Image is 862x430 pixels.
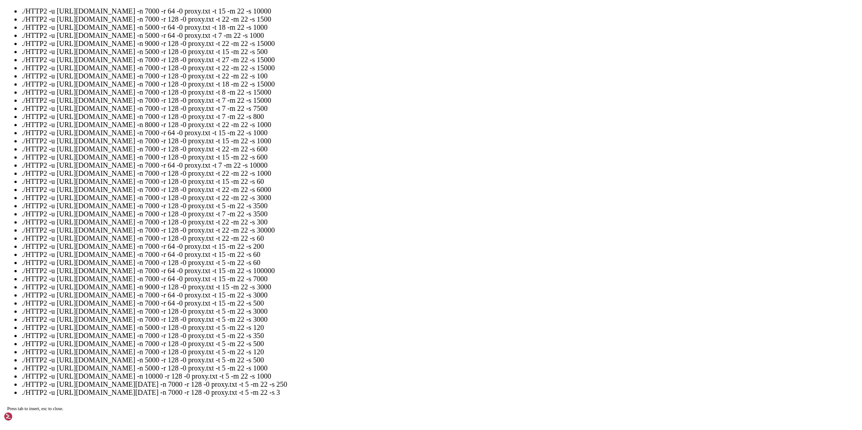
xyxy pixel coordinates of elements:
x-row: * Documentation: [URL][DOMAIN_NAME] [4,19,745,27]
li: ./HTTP2 -u [URL][DOMAIN_NAME] -n 7000 -r 128 -0 proxy.txt -t 7 -m 22 -s 800 [22,113,858,121]
li: ./HTTP2 -u [URL][DOMAIN_NAME] -n 7000 -r 128 -0 proxy.txt -t 27 -m 22 -s 15000 [22,56,858,64]
x-row: 10 of these updates are standard security updates. [4,165,745,172]
li: ./HTTP2 -u [URL][DOMAIN_NAME] -n 7000 -r 64 -0 proxy.txt -t 15 -m 22 -s 1000 [22,129,858,137]
li: ./HTTP2 -u [URL][DOMAIN_NAME] -n 7000 -r 128 -0 proxy.txt -t 22 -m 22 -s 60 [22,234,858,242]
x-row: Enable ESM Apps to receive additional future security updates. [4,188,745,195]
x-row: * Strictly confined Kubernetes makes edge and IoT secure. Learn how MicroK8s [4,103,745,111]
x-row: Last login: [DATE] from [TECHNICAL_ID] [4,218,745,226]
x-row: Memory usage: 1% IPv4 address for ens3: [TECHNICAL_ID] [4,80,745,88]
li: ./HTTP2 -u [URL][DOMAIN_NAME] -n 7000 -r 64 -0 proxy.txt -t 15 -m 22 -s 500 [22,299,858,307]
li: ./HTTP2 -u [URL][DOMAIN_NAME] -n 7000 -r 128 -0 proxy.txt -t 5 -m 22 -s 3000 [22,307,858,316]
li: ./HTTP2 -u [URL][DOMAIN_NAME] -n 7000 -r 128 -0 proxy.txt -t 22 -m 22 -s 600 [22,145,858,153]
li: ./HTTP2 -u [URL][DOMAIN_NAME] -n 8000 -r 128 -0 proxy.txt -t 22 -m 22 -s 1000 [22,121,858,129]
li: ./HTTP2 -u [URL][DOMAIN_NAME] -n 7000 -r 64 -0 proxy.txt -t 15 -m 22 -s 60 [22,251,858,259]
li: ./HTTP2 -u [URL][DOMAIN_NAME] -n 5000 -r 128 -0 proxy.txt -t 15 -m 22 -s 500 [22,48,858,56]
x-row: [URL][DOMAIN_NAME] [4,126,745,134]
div: (19, 30) [76,233,79,241]
li: ./HTTP2 -u [URL][DOMAIN_NAME] -n 7000 -r 128 -0 proxy.txt -t 22 -m 22 -s 1500 [22,15,858,23]
li: ./HTTP2 -u [URL][DOMAIN_NAME] -n 7000 -r 128 -0 proxy.txt -t 18 -m 22 -s 15000 [22,80,858,88]
li: ./HTTP2 -u [URL][DOMAIN_NAME][DATE] -n 7000 -r 128 -0 proxy.txt -t 5 -m 22 -s 3 [22,389,858,397]
x-row: root@vm356638:~# ulimit -n 100000 [4,226,745,233]
li: ./HTTP2 -u [URL][DOMAIN_NAME] -n 7000 -r 128 -0 proxy.txt -t 5 -m 22 -s 120 [22,348,858,356]
x-row: See [URL][DOMAIN_NAME] or run: sudo pro status [4,195,745,203]
img: Shellngn [4,412,55,421]
x-row: System information as of [DATE] [4,50,745,57]
li: ./HTTP2 -u [URL][DOMAIN_NAME][DATE] -n 7000 -r 128 -0 proxy.txt -t 5 -m 22 -s 250 [22,380,858,389]
li: ./HTTP2 -u [URL][DOMAIN_NAME] -n 7000 -r 64 -0 proxy.txt -t 15 -m 22 -s 100000 [22,267,858,275]
li: ./HTTP2 -u [URL][DOMAIN_NAME] -n 7000 -r 64 -0 proxy.txt -t 15 -m 22 -s 7000 [22,275,858,283]
x-row: To see these additional updates run: apt list --upgradable [4,172,745,180]
li: ./HTTP2 -u [URL][DOMAIN_NAME] -n 5000 -r 128 -0 proxy.txt -t 5 -m 22 -s 120 [22,324,858,332]
x-row: just raised the bar for easy, resilient and secure K8s cluster deployment. [4,111,745,119]
x-row: Expanded Security Maintenance for Applications is not enabled. [4,142,745,149]
x-row: Usage of /: 0.9% of 492.06GB Users logged in: 0 [4,73,745,80]
li: ./HTTP2 -u [URL][DOMAIN_NAME] -n 7000 -r 64 -0 proxy.txt -t 15 -m 22 -s 3000 [22,291,858,299]
x-row: 10 updates can be applied immediately. [4,157,745,165]
li: ./HTTP2 -u [URL][DOMAIN_NAME] -n 10000 -r 128 -0 proxy.txt -t 5 -m 22 -s 1000 [22,372,858,380]
li: ./HTTP2 -u [URL][DOMAIN_NAME] -n 7000 -r 128 -0 proxy.txt -t 22 -m 22 -s 100 [22,72,858,80]
li: ./HTTP2 -u [URL][DOMAIN_NAME] -n 7000 -r 128 -0 proxy.txt -t 7 -m 22 -s 3500 [22,210,858,218]
li: ./HTTP2 -u [URL][DOMAIN_NAME] -n 9000 -r 128 -0 proxy.txt -t 22 -m 22 -s 15000 [22,40,858,48]
li: ./HTTP2 -u [URL][DOMAIN_NAME] -n 7000 -r 128 -0 proxy.txt -t 22 -m 22 -s 15000 [22,64,858,72]
li: ./HTTP2 -u [URL][DOMAIN_NAME] -n 7000 -r 64 -0 proxy.txt -t 15 -m 22 -s 10000 [22,7,858,15]
li: ./HTTP2 -u [URL][DOMAIN_NAME] -n 7000 -r 128 -0 proxy.txt -t 7 -m 22 -s 7500 [22,105,858,113]
li: ./HTTP2 -u [URL][DOMAIN_NAME] -n 7000 -r 128 -0 proxy.txt -t 5 -m 22 -s 3000 [22,316,858,324]
li: ./HTTP2 -u [URL][DOMAIN_NAME] -n 7000 -r 128 -0 proxy.txt -t 15 -m 22 -s 1000 [22,137,858,145]
span: Press tab to insert, esc to close. [7,406,63,411]
li: ./HTTP2 -u [URL][DOMAIN_NAME] -n 7000 -r 128 -0 proxy.txt -t 22 -m 22 -s 30000 [22,226,858,234]
li: ./HTTP2 -u [URL][DOMAIN_NAME] -n 7000 -r 128 -0 proxy.txt -t 5 -m 22 -s 3500 [22,202,858,210]
x-row: root@vm356638:~# ./ [4,233,745,241]
li: ./HTTP2 -u [URL][DOMAIN_NAME] -n 7000 -r 64 -0 proxy.txt -t 7 -m 22 -s 10000 [22,161,858,169]
li: ./HTTP2 -u [URL][DOMAIN_NAME] -n 7000 -r 128 -0 proxy.txt -t 5 -m 22 -s 500 [22,340,858,348]
li: ./HTTP2 -u [URL][DOMAIN_NAME] -n 7000 -r 128 -0 proxy.txt -t 15 -m 22 -s 60 [22,178,858,186]
x-row: * Management: [URL][DOMAIN_NAME] [4,27,745,34]
li: ./HTTP2 -u [URL][DOMAIN_NAME] -n 7000 -r 128 -0 proxy.txt -t 22 -m 22 -s 300 [22,218,858,226]
li: ./HTTP2 -u [URL][DOMAIN_NAME] -n 7000 -r 128 -0 proxy.txt -t 15 -m 22 -s 600 [22,153,858,161]
x-row: Swap usage: 0% IPv6 address for ens3: [TECHNICAL_ID] [4,88,745,96]
li: ./HTTP2 -u [URL][DOMAIN_NAME] -n 5000 -r 128 -0 proxy.txt -t 5 -m 22 -s 500 [22,356,858,364]
li: ./HTTP2 -u [URL][DOMAIN_NAME] -n 7000 -r 128 -0 proxy.txt -t 7 -m 22 -s 15000 [22,96,858,105]
li: ./HTTP2 -u [URL][DOMAIN_NAME] -n 7000 -r 128 -0 proxy.txt -t 5 -m 22 -s 60 [22,259,858,267]
x-row: Welcome to Ubuntu 24.04.3 LTS (GNU/Linux 6.8.0-83-generic x86_64) [4,4,745,11]
li: ./HTTP2 -u [URL][DOMAIN_NAME] -n 7000 -r 128 -0 proxy.txt -t 5 -m 22 -s 350 [22,332,858,340]
li: ./HTTP2 -u [URL][DOMAIN_NAME] -n 7000 -r 64 -0 proxy.txt -t 15 -m 22 -s 200 [22,242,858,251]
li: ./HTTP2 -u [URL][DOMAIN_NAME] -n 7000 -r 128 -0 proxy.txt -t 8 -m 22 -s 15000 [22,88,858,96]
li: ./HTTP2 -u [URL][DOMAIN_NAME] -n 5000 -r 64 -0 proxy.txt -t 7 -m 22 -s 1000 [22,32,858,40]
li: ./HTTP2 -u [URL][DOMAIN_NAME] -n 9000 -r 128 -0 proxy.txt -t 15 -m 22 -s 3000 [22,283,858,291]
li: ./HTTP2 -u [URL][DOMAIN_NAME] -n 5000 -r 64 -0 proxy.txt -t 18 -m 22 -s 1000 [22,23,858,32]
li: ./HTTP2 -u [URL][DOMAIN_NAME] -n 7000 -r 128 -0 proxy.txt -t 22 -m 22 -s 3000 [22,194,858,202]
x-row: System load: 0.0 Processes: 226 [4,65,745,73]
li: ./HTTP2 -u [URL][DOMAIN_NAME] -n 5000 -r 128 -0 proxy.txt -t 5 -m 22 -s 1000 [22,364,858,372]
li: ./HTTP2 -u [URL][DOMAIN_NAME] -n 7000 -r 128 -0 proxy.txt -t 22 -m 22 -s 1000 [22,169,858,178]
li: ./HTTP2 -u [URL][DOMAIN_NAME] -n 7000 -r 128 -0 proxy.txt -t 22 -m 22 -s 6000 [22,186,858,194]
x-row: * Support: [URL][DOMAIN_NAME] [4,34,745,42]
